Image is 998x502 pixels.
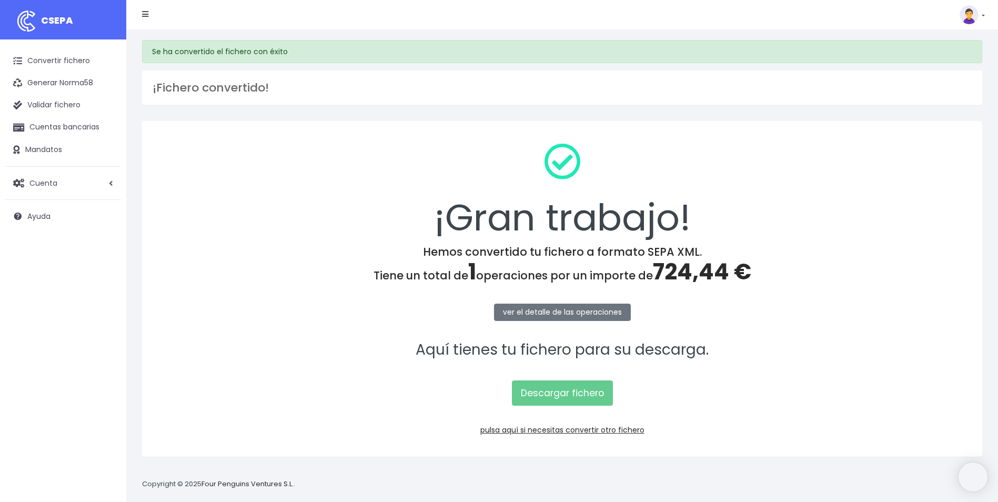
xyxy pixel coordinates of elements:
[153,81,972,95] h3: ¡Fichero convertido!
[5,50,121,72] a: Convertir fichero
[494,304,631,321] a: ver el detalle de las operaciones
[142,479,295,490] p: Copyright © 2025 .
[13,8,39,34] img: logo
[27,211,51,222] span: Ayuda
[5,205,121,227] a: Ayuda
[5,72,121,94] a: Generar Norma58
[5,94,121,116] a: Validar fichero
[142,40,982,63] div: Se ha convertido el fichero con éxito
[5,139,121,161] a: Mandatos
[156,135,969,245] div: ¡Gran trabajo!
[480,425,644,435] a: pulsa aquí si necesitas convertir otro fichero
[156,245,969,285] h4: Hemos convertido tu fichero a formato SEPA XML. Tiene un total de operaciones por un importe de
[41,14,73,27] span: CSEPA
[5,172,121,194] a: Cuenta
[29,177,57,188] span: Cuenta
[156,338,969,362] p: Aquí tienes tu fichero para su descarga.
[201,479,294,489] a: Four Penguins Ventures S.L.
[468,256,476,287] span: 1
[5,116,121,138] a: Cuentas bancarias
[512,380,613,406] a: Descargar fichero
[960,5,979,24] img: profile
[653,256,751,287] span: 724,44 €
